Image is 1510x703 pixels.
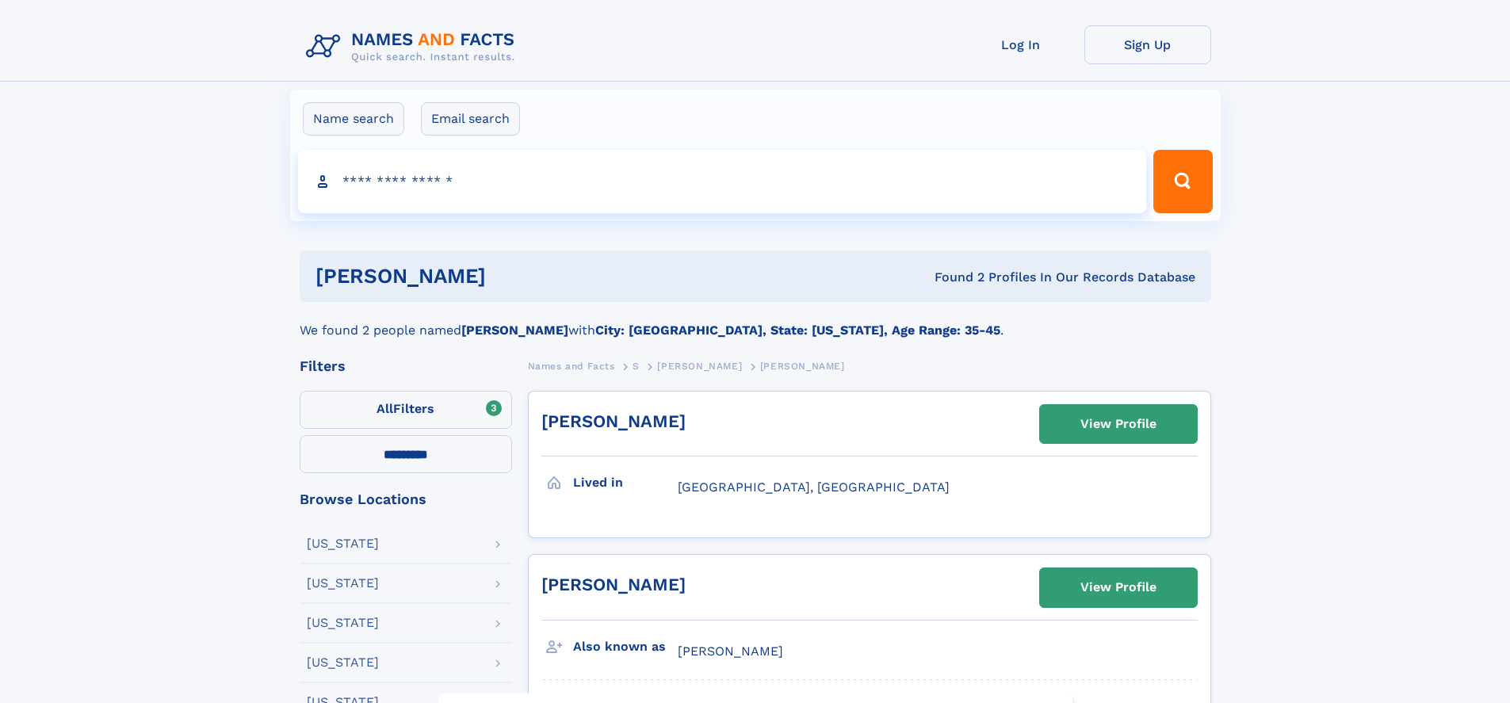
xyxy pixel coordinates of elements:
div: View Profile [1080,406,1156,442]
span: [PERSON_NAME] [678,644,783,659]
div: We found 2 people named with . [300,302,1211,340]
div: [US_STATE] [307,656,379,669]
input: search input [298,150,1147,213]
div: Found 2 Profiles In Our Records Database [710,269,1195,286]
label: Name search [303,102,404,136]
h3: Also known as [573,633,678,660]
a: S [633,356,640,376]
span: [GEOGRAPHIC_DATA], [GEOGRAPHIC_DATA] [678,479,950,495]
div: [US_STATE] [307,617,379,629]
a: [PERSON_NAME] [657,356,742,376]
img: Logo Names and Facts [300,25,528,68]
a: [PERSON_NAME] [541,411,686,431]
div: View Profile [1080,569,1156,606]
div: Browse Locations [300,492,512,506]
span: [PERSON_NAME] [657,361,742,372]
a: View Profile [1040,405,1197,443]
a: View Profile [1040,568,1197,606]
span: [PERSON_NAME] [760,361,845,372]
span: All [377,401,393,416]
h3: Lived in [573,469,678,496]
b: [PERSON_NAME] [461,323,568,338]
label: Email search [421,102,520,136]
a: Log In [958,25,1084,64]
a: Names and Facts [528,356,615,376]
a: Sign Up [1084,25,1211,64]
button: Search Button [1153,150,1212,213]
div: Filters [300,359,512,373]
label: Filters [300,391,512,429]
h1: [PERSON_NAME] [315,266,710,286]
span: S [633,361,640,372]
div: [US_STATE] [307,537,379,550]
b: City: [GEOGRAPHIC_DATA], State: [US_STATE], Age Range: 35-45 [595,323,1000,338]
div: [US_STATE] [307,577,379,590]
a: [PERSON_NAME] [541,575,686,594]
